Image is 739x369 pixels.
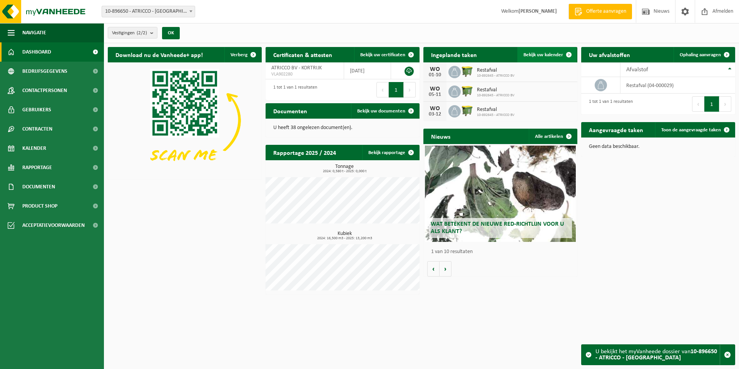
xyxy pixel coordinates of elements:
span: Offerte aanvragen [584,8,628,15]
span: Bekijk uw documenten [357,109,405,114]
button: Vestigingen(2/2) [108,27,157,39]
a: Bekijk rapportage [362,145,419,160]
a: Alle artikelen [529,129,577,144]
span: VLA902280 [271,71,338,77]
div: 01-10 [427,72,443,78]
span: Vestigingen [112,27,147,39]
span: 10-892645 - ATRICCO BV [477,74,515,78]
h2: Nieuws [423,129,458,144]
span: Rapportage [22,158,52,177]
a: Bekijk uw certificaten [354,47,419,62]
button: Verberg [224,47,261,62]
span: Bekijk uw kalender [523,52,563,57]
a: Offerte aanvragen [568,4,632,19]
div: 1 tot 1 van 1 resultaten [585,96,633,112]
h2: Certificaten & attesten [266,47,340,62]
button: Next [719,96,731,112]
div: 1 tot 1 van 1 resultaten [269,81,317,98]
h2: Ingeplande taken [423,47,485,62]
span: 2024: 0,580 t - 2025: 0,000 t [269,169,420,173]
span: Afvalstof [626,67,648,73]
a: Bekijk uw kalender [517,47,577,62]
h2: Aangevraagde taken [581,122,651,137]
div: WO [427,66,443,72]
span: Contracten [22,119,52,139]
div: WO [427,106,443,112]
span: Product Shop [22,196,57,216]
span: 10-892645 - ATRICCO BV [477,113,515,117]
span: Kalender [22,139,46,158]
span: Contactpersonen [22,81,67,100]
img: WB-1100-HPE-GN-50 [461,84,474,97]
strong: 10-896650 - ATRICCO - [GEOGRAPHIC_DATA] [595,349,717,361]
img: Download de VHEPlus App [108,62,262,178]
td: restafval (04-000029) [620,77,735,94]
button: OK [162,27,180,39]
span: Bedrijfsgegevens [22,62,67,81]
img: WB-1100-HPE-GN-50 [461,104,474,117]
span: Acceptatievoorwaarden [22,216,85,235]
span: Dashboard [22,42,51,62]
button: Next [404,82,416,97]
span: Restafval [477,107,515,113]
div: 05-11 [427,92,443,97]
a: Toon de aangevraagde taken [655,122,734,138]
span: ATRICCO BV - KORTRIJK [271,65,322,71]
button: 1 [704,96,719,112]
div: U bekijkt het myVanheede dossier van [595,345,720,365]
h2: Download nu de Vanheede+ app! [108,47,211,62]
p: 1 van 10 resultaten [431,249,573,255]
button: Previous [692,96,704,112]
strong: [PERSON_NAME] [518,8,557,14]
span: Verberg [231,52,247,57]
span: Gebruikers [22,100,51,119]
p: Geen data beschikbaar. [589,144,727,149]
span: Restafval [477,87,515,93]
span: Restafval [477,67,515,74]
p: U heeft 38 ongelezen document(en). [273,125,412,131]
button: 1 [389,82,404,97]
h3: Kubiek [269,231,420,240]
h2: Documenten [266,103,315,118]
span: 10-896650 - ATRICCO - KORTRIJK [102,6,195,17]
button: Vorige [427,261,440,277]
span: Toon de aangevraagde taken [661,127,721,133]
count: (2/2) [137,30,147,35]
div: 03-12 [427,112,443,117]
span: 10-892645 - ATRICCO BV [477,93,515,98]
span: 2024: 16,500 m3 - 2025: 13,200 m3 [269,236,420,240]
span: Navigatie [22,23,46,42]
span: Ophaling aanvragen [680,52,721,57]
h2: Uw afvalstoffen [581,47,638,62]
img: WB-1100-HPE-GN-50 [461,65,474,78]
h2: Rapportage 2025 / 2024 [266,145,344,160]
a: Ophaling aanvragen [674,47,734,62]
div: WO [427,86,443,92]
h3: Tonnage [269,164,420,173]
td: [DATE] [344,62,391,79]
button: Previous [376,82,389,97]
button: Volgende [440,261,451,277]
span: Wat betekent de nieuwe RED-richtlijn voor u als klant? [431,221,564,235]
span: Bekijk uw certificaten [360,52,405,57]
a: Bekijk uw documenten [351,103,419,119]
span: Documenten [22,177,55,196]
a: Wat betekent de nieuwe RED-richtlijn voor u als klant? [425,146,576,242]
